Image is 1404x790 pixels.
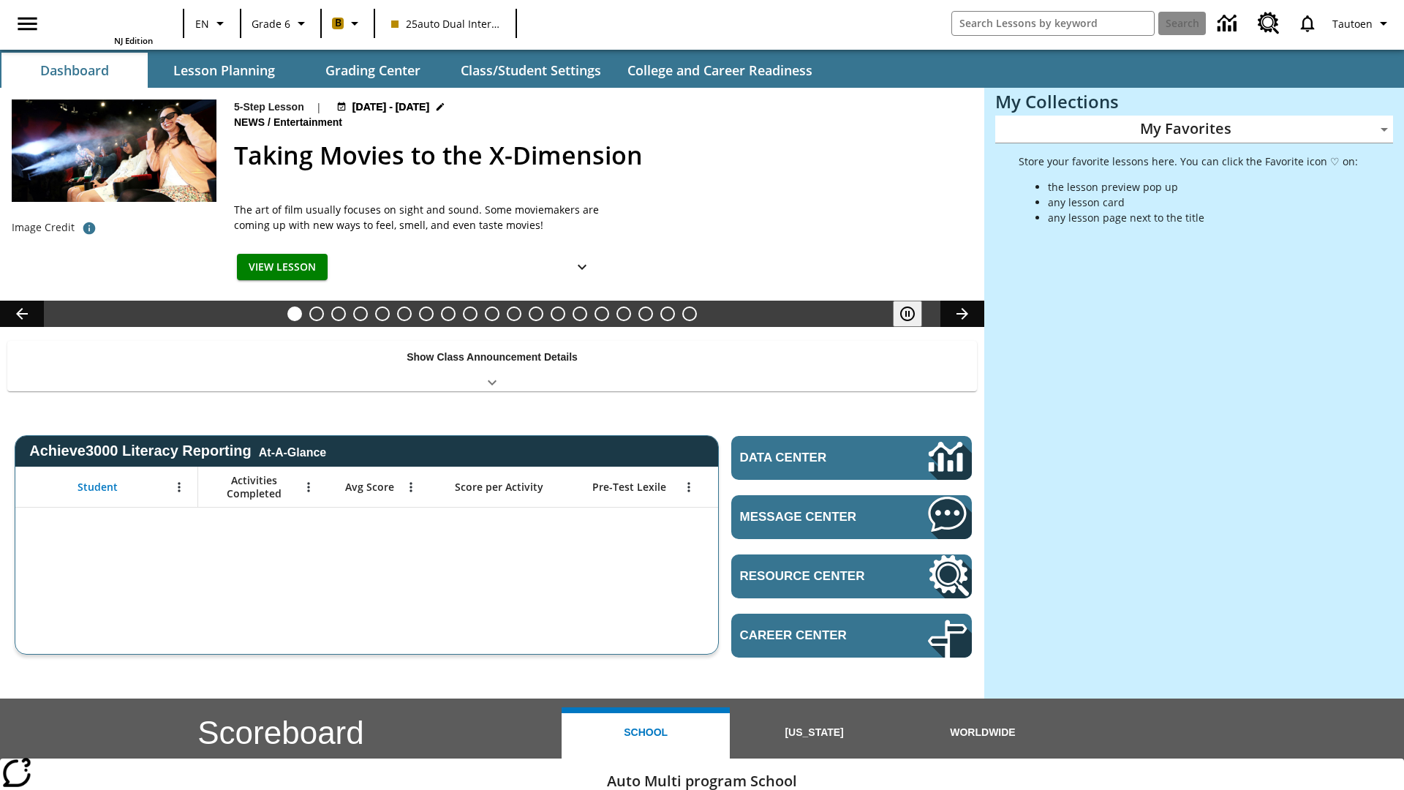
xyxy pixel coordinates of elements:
h3: My Collections [995,91,1393,112]
span: Career Center [740,628,884,643]
a: Resource Center, Will open in new tab [1249,4,1288,43]
button: Slide 9 Attack of the Terrifying Tomatoes [463,306,478,321]
span: Resource Center [740,569,884,584]
p: 5-Step Lesson [234,99,304,115]
img: Panel in front of the seats sprays water mist to the happy audience at a 4DX-equipped theater. [12,99,216,202]
button: Open Menu [168,476,190,498]
span: 25auto Dual International [391,16,499,31]
span: Pre-Test Lexile [592,481,666,494]
button: Slide 5 Do You Want Fries With That? [375,306,390,321]
button: Lesson carousel, Next [940,301,984,327]
li: any lesson card [1048,195,1358,210]
button: [US_STATE] [730,707,898,759]
p: The art of film usually focuses on sight and sound. Some moviemakers are coming up with new ways ... [234,202,600,233]
button: Slide 3 Open Syllables Lesson 3 [331,306,346,321]
span: Message Center [740,510,884,524]
button: Slide 14 Career Lesson [573,306,587,321]
span: B [335,14,341,32]
p: Store your favorite lessons here. You can click the Favorite icon ♡ on: [1019,154,1358,169]
button: Slide 13 Pre-release lesson [551,306,565,321]
button: Slide 16 Hooray for Constitution Day! [616,306,631,321]
button: Lesson Planning [151,53,297,88]
button: Pause [893,301,922,327]
button: Slide 19 The Constitution's Balancing Act [682,306,697,321]
button: Show Details [567,254,597,281]
span: Avg Score [345,481,394,494]
div: Pause [893,301,937,327]
a: Data Center [731,436,972,480]
li: the lesson preview pop up [1048,179,1358,195]
span: Activities Completed [205,474,302,500]
p: Image Credit [12,220,75,235]
button: Slide 11 The Invasion of the Free CD [507,306,521,321]
button: View Lesson [237,254,328,281]
button: Slide 4 Test lesson 3/27 en [353,306,368,321]
a: Career Center [731,614,972,658]
a: Notifications [1288,4,1326,42]
span: / [268,116,271,128]
div: Home [58,4,153,46]
button: Slide 18 Point of View [660,306,675,321]
span: Entertainment [273,115,345,131]
button: Open side menu [6,2,49,45]
button: Open Menu [400,476,422,498]
button: Slide 1 Taking Movies to the X-Dimension [287,306,302,321]
span: EN [195,16,209,31]
span: Grade 6 [252,16,290,31]
button: Slide 8 Solar Power to the People [441,306,456,321]
span: Score per Activity [455,481,543,494]
button: School [562,707,730,759]
div: Show Class Announcement Details [7,341,977,391]
button: College and Career Readiness [616,53,824,88]
button: Aug 18 - Aug 24 Choose Dates [333,99,449,115]
button: Slide 12 Mixed Practice: Citing Evidence [529,306,543,321]
button: Slide 7 The Last Homesteaders [419,306,434,321]
button: Language: EN, Select a language [189,10,235,37]
button: Open Menu [298,476,320,498]
a: Home [58,6,153,35]
span: | [316,99,322,115]
button: Worldwide [899,707,1067,759]
button: Dashboard [1,53,148,88]
button: Slide 2 Where Do House Cats Come From? [309,306,324,321]
a: Resource Center, Will open in new tab [731,554,972,598]
button: Slide 10 Fashion Forward in Ancient Rome [485,306,499,321]
p: Show Class Announcement Details [407,350,578,365]
button: Open Menu [678,476,700,498]
button: Slide 17 Remembering Justice O'Connor [638,306,653,321]
li: any lesson page next to the title [1048,210,1358,225]
button: Grading Center [300,53,446,88]
span: [DATE] - [DATE] [352,99,429,115]
span: Data Center [740,451,878,465]
button: Slide 15 Cooking Up Native Traditions [595,306,609,321]
div: At-A-Glance [259,443,326,459]
span: Achieve3000 Literacy Reporting [29,443,326,459]
button: Class/Student Settings [449,53,613,88]
span: NJ Edition [114,35,153,46]
a: Data Center [1209,4,1249,44]
button: Grade: Grade 6, Select a grade [246,10,316,37]
a: Message Center [731,495,972,539]
button: Slide 6 Cars of the Future? [397,306,412,321]
span: Tautoen [1332,16,1373,31]
div: My Favorites [995,116,1393,143]
button: Profile/Settings [1326,10,1398,37]
input: search field [952,12,1154,35]
span: News [234,115,268,131]
button: Photo credit: Photo by The Asahi Shimbun via Getty Images [75,215,104,241]
span: Student [78,481,118,494]
button: Boost Class color is peach. Change class color [326,10,369,37]
h2: Taking Movies to the X-Dimension [234,137,967,174]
